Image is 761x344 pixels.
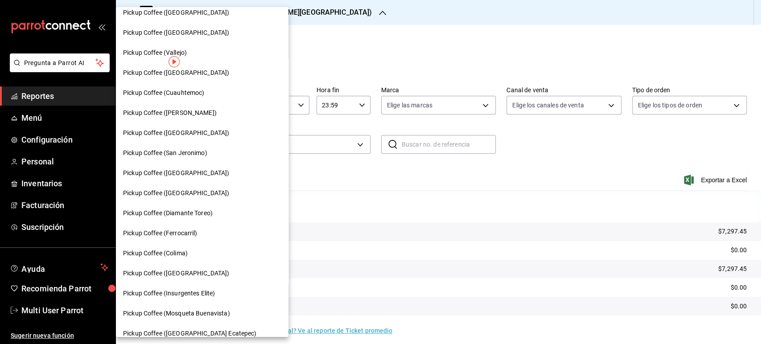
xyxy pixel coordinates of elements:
div: Pickup Coffee ([GEOGRAPHIC_DATA]) [116,63,288,83]
div: Pickup Coffee (Mosqueta Buenavista) [116,303,288,324]
span: Pickup Coffee (Vallejo) [123,48,187,57]
span: Pickup Coffee ([GEOGRAPHIC_DATA]) [123,8,229,17]
span: Pickup Coffee ([GEOGRAPHIC_DATA]) [123,269,229,278]
div: Pickup Coffee ([GEOGRAPHIC_DATA]) [116,183,288,203]
span: Pickup Coffee ([PERSON_NAME]) [123,108,217,118]
span: Pickup Coffee ([GEOGRAPHIC_DATA]) [123,188,229,198]
span: Pickup Coffee (San Jeronimo) [123,148,207,158]
div: Pickup Coffee (Colima) [116,243,288,263]
span: Pickup Coffee ([GEOGRAPHIC_DATA] Ecatepec) [123,329,257,338]
span: Pickup Coffee (Cuauhtemoc) [123,88,204,98]
img: Tooltip marker [169,56,180,67]
div: Pickup Coffee (Vallejo) [116,43,288,63]
div: Pickup Coffee (San Jeronimo) [116,143,288,163]
div: Pickup Coffee ([GEOGRAPHIC_DATA]) [116,163,288,183]
span: Pickup Coffee (Mosqueta Buenavista) [123,309,230,318]
span: Pickup Coffee (Colima) [123,249,188,258]
span: Pickup Coffee ([GEOGRAPHIC_DATA]) [123,28,229,37]
div: Pickup Coffee (Cuauhtemoc) [116,83,288,103]
div: Pickup Coffee (Diamante Toreo) [116,203,288,223]
span: Pickup Coffee ([GEOGRAPHIC_DATA]) [123,168,229,178]
span: Pickup Coffee ([GEOGRAPHIC_DATA]) [123,68,229,78]
div: Pickup Coffee ([GEOGRAPHIC_DATA] Ecatepec) [116,324,288,344]
div: Pickup Coffee ([GEOGRAPHIC_DATA]) [116,3,288,23]
div: Pickup Coffee ([GEOGRAPHIC_DATA]) [116,23,288,43]
span: Pickup Coffee (Insurgentes Elite) [123,289,215,298]
div: Pickup Coffee ([GEOGRAPHIC_DATA]) [116,123,288,143]
span: Pickup Coffee ([GEOGRAPHIC_DATA]) [123,128,229,138]
div: Pickup Coffee ([GEOGRAPHIC_DATA]) [116,263,288,283]
span: Pickup Coffee (Ferrocarril) [123,229,197,238]
div: Pickup Coffee (Ferrocarril) [116,223,288,243]
div: Pickup Coffee (Insurgentes Elite) [116,283,288,303]
div: Pickup Coffee ([PERSON_NAME]) [116,103,288,123]
span: Pickup Coffee (Diamante Toreo) [123,209,213,218]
